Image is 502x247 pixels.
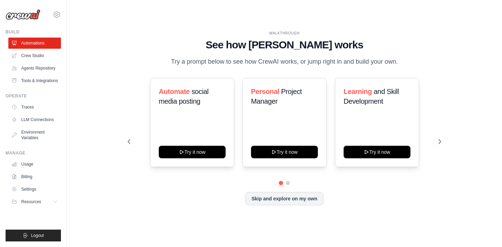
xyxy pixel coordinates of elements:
[344,88,399,105] span: and Skill Development
[8,102,61,113] a: Traces
[8,184,61,195] a: Settings
[31,233,44,238] span: Logout
[8,196,61,207] button: Resources
[245,192,323,205] button: Skip and explore on my own
[6,230,61,241] button: Logout
[8,114,61,125] a: LLM Connections
[8,50,61,61] a: Crew Studio
[159,146,226,158] button: Try it now
[8,127,61,143] a: Environment Variables
[6,93,61,99] div: Operate
[251,146,318,158] button: Try it now
[8,75,61,86] a: Tools & Integrations
[6,150,61,156] div: Manage
[8,171,61,182] a: Billing
[251,88,279,95] span: Personal
[167,57,401,67] p: Try a prompt below to see how CrewAI works, or jump right in and build your own.
[344,146,410,158] button: Try it now
[128,39,441,51] h1: See how [PERSON_NAME] works
[8,63,61,74] a: Agents Repository
[159,88,190,95] span: Automate
[8,159,61,170] a: Usage
[6,29,61,35] div: Build
[8,38,61,49] a: Automations
[344,88,372,95] span: Learning
[6,9,40,20] img: Logo
[128,31,441,36] div: WALKTHROUGH
[21,199,41,205] span: Resources
[159,88,209,105] span: social media posting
